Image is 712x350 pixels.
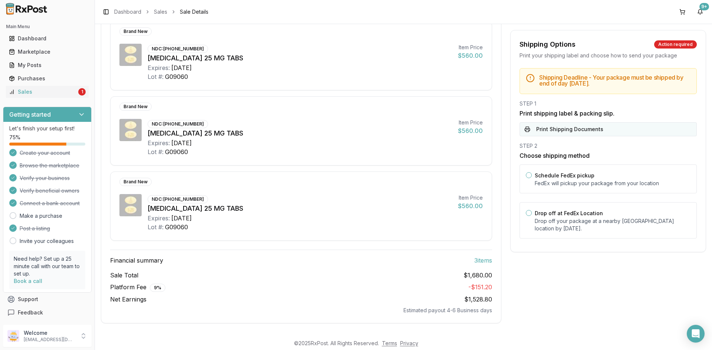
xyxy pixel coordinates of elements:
div: G09060 [165,147,188,156]
a: Dashboard [114,8,141,16]
img: Jardiance 25 MG TABS [119,119,142,141]
h3: Getting started [9,110,51,119]
div: NDC: [PHONE_NUMBER] [148,195,208,203]
p: Let's finish your setup first! [9,125,85,132]
img: Jardiance 25 MG TABS [119,194,142,216]
div: 9+ [699,3,709,10]
div: 1 [78,88,86,96]
div: $560.00 [458,51,483,60]
h3: Print shipping label & packing slip. [520,109,697,118]
div: Marketplace [9,48,86,56]
div: NDC: [PHONE_NUMBER] [148,45,208,53]
span: Sale Details [180,8,208,16]
span: $1,680.00 [464,271,492,280]
div: Expires: [148,214,170,223]
a: Marketplace [6,45,89,59]
div: Lot #: [148,147,164,156]
div: Lot #: [148,72,164,81]
span: Net Earnings [110,295,146,304]
span: $1,528.80 [464,296,492,303]
div: Lot #: [148,223,164,231]
span: Post a listing [20,225,50,232]
span: Browse the marketplace [20,162,79,169]
h5: Shipping Deadline - Your package must be shipped by end of day [DATE] . [539,74,690,86]
div: [MEDICAL_DATA] 25 MG TABS [148,128,452,139]
div: Item Price [458,44,483,51]
button: Purchases [3,73,92,84]
nav: breadcrumb [114,8,208,16]
span: Financial summary [110,256,163,265]
span: Feedback [18,309,43,316]
h2: Main Menu [6,24,89,30]
div: My Posts [9,61,86,69]
div: Sales [9,88,77,96]
button: My Posts [3,59,92,71]
span: 75 % [9,134,20,141]
button: 9+ [694,6,706,18]
div: [DATE] [171,214,192,223]
p: Drop off your package at a nearby [GEOGRAPHIC_DATA] location by [DATE] . [535,217,690,232]
a: Book a call [14,278,42,284]
div: Open Intercom Messenger [687,325,705,343]
button: Marketplace [3,46,92,58]
div: [DATE] [171,63,192,72]
div: $560.00 [458,126,483,135]
div: Item Price [458,194,483,201]
div: Shipping Options [520,39,576,50]
a: Sales1 [6,85,89,99]
label: Drop off at FedEx Location [535,210,603,216]
button: Dashboard [3,33,92,44]
span: Platform Fee [110,283,165,292]
button: Print Shipping Documents [520,122,697,136]
div: [DATE] [171,139,192,147]
div: Purchases [9,75,86,82]
span: Create your account [20,149,70,157]
p: Welcome [24,329,75,337]
div: NDC: [PHONE_NUMBER] [148,120,208,128]
span: Sale Total [110,271,138,280]
div: 9 % [150,284,165,292]
div: Brand New [119,178,152,186]
span: 3 item s [474,256,492,265]
a: Purchases [6,72,89,85]
button: Feedback [3,306,92,319]
img: User avatar [7,330,19,342]
a: Terms [382,340,397,346]
img: RxPost Logo [3,3,50,15]
div: Dashboard [9,35,86,42]
div: Brand New [119,27,152,36]
div: Item Price [458,119,483,126]
a: My Posts [6,59,89,72]
span: Verify your business [20,174,70,182]
div: Expires: [148,63,170,72]
span: - $151.20 [468,283,492,291]
div: STEP 2 [520,142,697,150]
div: Print your shipping label and choose how to send your package [520,52,697,59]
div: $560.00 [458,201,483,210]
p: FedEx will pickup your package from your location [535,180,690,187]
p: Need help? Set up a 25 minute call with our team to set up. [14,255,81,277]
div: STEP 1 [520,100,697,107]
a: Make a purchase [20,212,62,220]
h3: Choose shipping method [520,151,697,160]
a: Sales [154,8,167,16]
span: Connect a bank account [20,200,80,207]
img: Jardiance 25 MG TABS [119,44,142,66]
div: G09060 [165,223,188,231]
button: Support [3,293,92,306]
a: Privacy [400,340,418,346]
p: [EMAIL_ADDRESS][DOMAIN_NAME] [24,337,75,343]
button: Sales1 [3,86,92,98]
label: Schedule FedEx pickup [535,172,594,179]
div: Action required [654,40,697,49]
div: [MEDICAL_DATA] 25 MG TABS [148,203,452,214]
a: Invite your colleagues [20,237,74,245]
div: Estimated payout 4-6 Business days [110,307,492,314]
div: [MEDICAL_DATA] 25 MG TABS [148,53,452,63]
div: Brand New [119,103,152,111]
div: G09060 [165,72,188,81]
span: Verify beneficial owners [20,187,79,194]
a: Dashboard [6,32,89,45]
div: Expires: [148,139,170,147]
